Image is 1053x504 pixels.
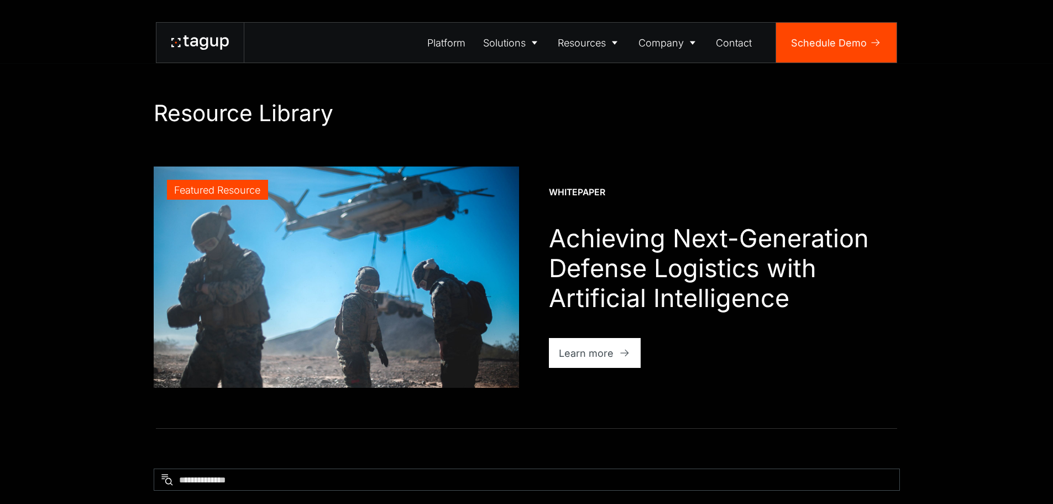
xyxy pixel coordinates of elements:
[427,35,465,50] div: Platform
[154,100,900,127] h1: Resource Library
[549,338,641,368] a: Learn more
[549,186,605,199] div: Whitepaper
[174,183,260,198] div: Featured Resource
[558,35,606,50] div: Resources
[483,35,526,50] div: Solutions
[419,23,475,63] a: Platform
[559,346,614,361] div: Learn more
[716,35,752,50] div: Contact
[474,23,549,63] a: Solutions
[549,23,630,63] a: Resources
[708,23,761,63] a: Contact
[776,23,897,63] a: Schedule Demo
[549,224,900,313] h1: Achieving Next-Generation Defense Logistics with Artificial Intelligence
[638,35,684,50] div: Company
[791,35,867,50] div: Schedule Demo
[630,23,708,63] a: Company
[154,167,519,388] a: Featured Resource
